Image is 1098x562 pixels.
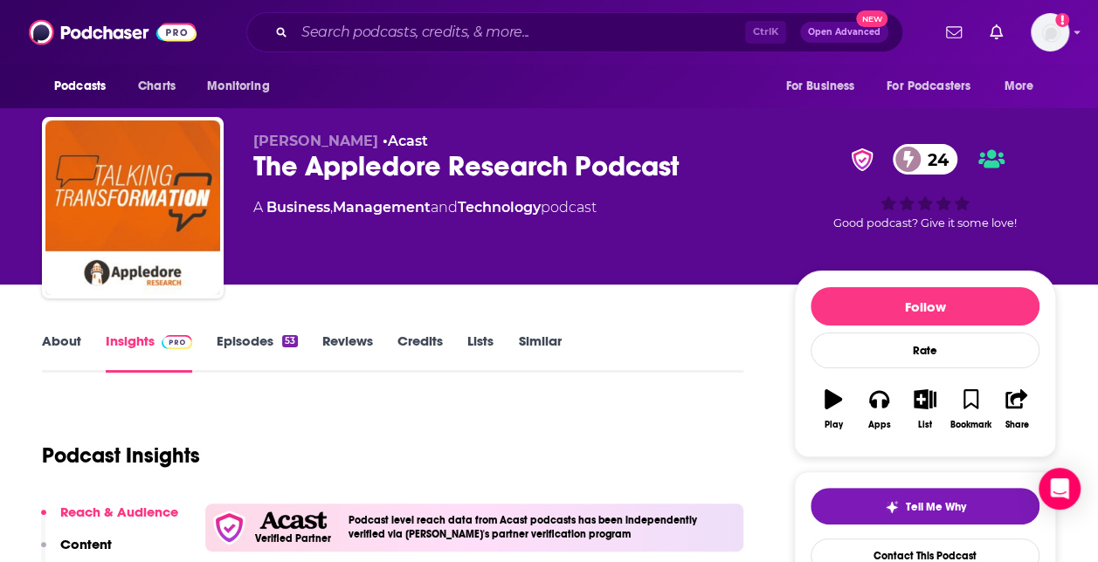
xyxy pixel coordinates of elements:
img: verfied icon [212,511,246,545]
button: Play [811,378,856,441]
div: 53 [282,335,298,347]
input: Search podcasts, credits, & more... [294,18,745,46]
button: open menu [773,70,876,103]
button: Reach & Audience [41,504,178,536]
a: Episodes53 [217,332,298,373]
a: InsightsPodchaser Pro [106,332,192,373]
button: List [902,378,948,441]
span: , [330,199,333,216]
button: Follow [811,287,1039,326]
span: Charts [138,74,176,99]
button: open menu [195,70,292,103]
img: The Appledore Research Podcast [45,120,220,295]
div: Search podcasts, credits, & more... [246,12,903,52]
div: Rate [811,332,1039,368]
svg: Add a profile image [1055,13,1069,27]
span: Tell Me Why [906,500,966,514]
button: open menu [42,70,128,103]
a: Lists [467,332,494,373]
span: • [383,133,428,149]
a: 24 [893,144,957,175]
button: Open AdvancedNew [800,22,888,43]
button: tell me why sparkleTell Me Why [811,488,1039,524]
span: For Business [785,74,854,99]
p: Content [60,536,112,552]
a: Show notifications dropdown [983,17,1010,47]
span: 24 [910,144,957,175]
span: Open Advanced [808,28,880,37]
a: Technology [458,199,541,216]
span: [PERSON_NAME] [253,133,378,149]
h5: Verified Partner [255,533,331,544]
img: Podchaser - Follow, Share and Rate Podcasts [29,16,197,49]
button: Bookmark [948,378,993,441]
img: User Profile [1031,13,1069,51]
div: Bookmark [950,420,991,430]
span: Monitoring [207,74,269,99]
button: Apps [856,378,901,441]
div: Apps [868,420,891,430]
div: List [918,420,932,430]
img: tell me why sparkle [885,500,899,514]
img: verified Badge [846,148,879,171]
div: verified Badge24Good podcast? Give it some love! [794,133,1056,241]
span: Good podcast? Give it some love! [833,216,1017,230]
img: Podchaser Pro [162,335,192,349]
a: Acast [388,133,428,149]
button: open menu [992,70,1056,103]
a: Reviews [322,332,373,373]
span: More [1005,74,1034,99]
div: Play [825,420,843,430]
h4: Podcast level reach data from Acast podcasts has been independently verified via [PERSON_NAME]'s ... [349,514,736,540]
h1: Podcast Insights [42,442,200,469]
span: Logged in as Shift_2 [1031,13,1069,51]
img: Acast [259,511,326,530]
a: Management [333,199,431,216]
button: Show profile menu [1031,13,1069,51]
button: Share [994,378,1039,441]
a: Business [266,199,330,216]
div: Open Intercom Messenger [1039,468,1081,510]
div: A podcast [253,197,597,218]
a: Show notifications dropdown [939,17,969,47]
button: open menu [875,70,996,103]
span: Podcasts [54,74,106,99]
a: About [42,332,81,373]
span: and [431,199,458,216]
a: Charts [127,70,186,103]
a: Credits [397,332,443,373]
a: Similar [518,332,561,373]
p: Reach & Audience [60,504,178,520]
span: For Podcasters [887,74,970,99]
span: New [856,10,887,27]
span: Ctrl K [745,21,786,44]
div: Share [1005,420,1028,430]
